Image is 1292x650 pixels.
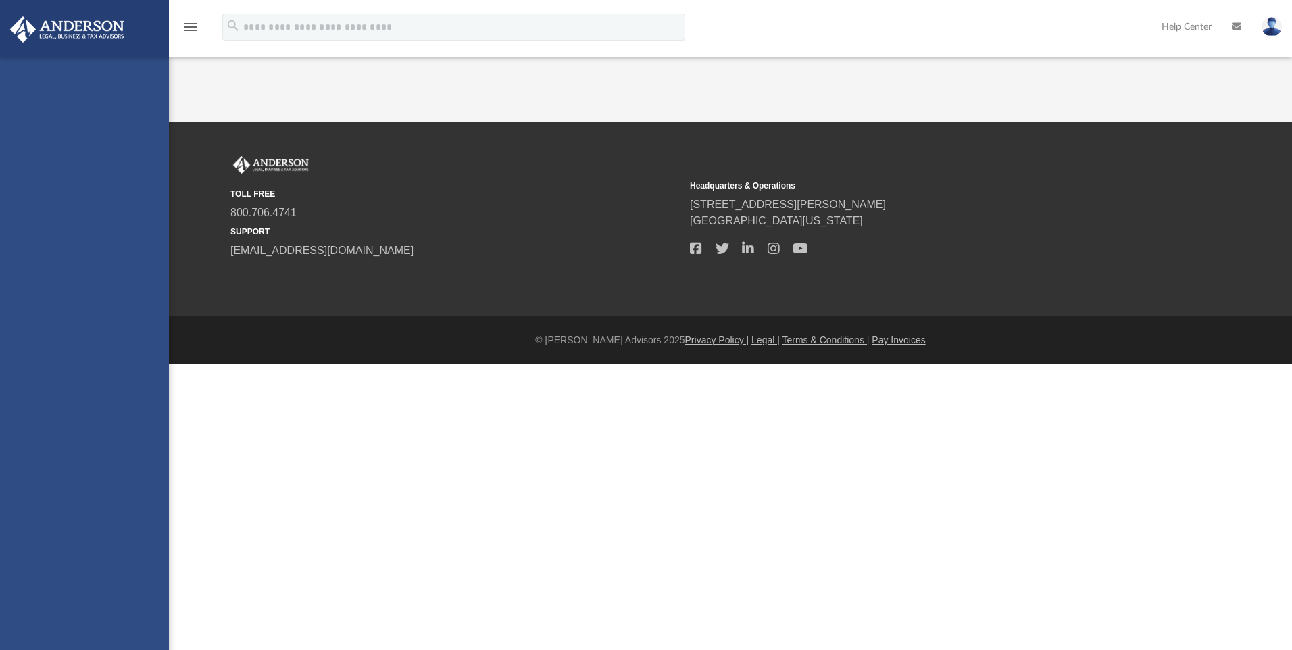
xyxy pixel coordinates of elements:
a: 800.706.4741 [230,207,297,218]
a: Privacy Policy | [685,334,749,345]
a: Terms & Conditions | [782,334,870,345]
a: Legal | [751,334,780,345]
i: search [226,18,241,33]
img: Anderson Advisors Platinum Portal [230,156,312,174]
small: TOLL FREE [230,188,680,200]
i: menu [182,19,199,35]
a: [STREET_ADDRESS][PERSON_NAME] [690,199,886,210]
a: menu [182,26,199,35]
a: [GEOGRAPHIC_DATA][US_STATE] [690,215,863,226]
small: Headquarters & Operations [690,180,1140,192]
small: SUPPORT [230,226,680,238]
img: Anderson Advisors Platinum Portal [6,16,128,43]
div: © [PERSON_NAME] Advisors 2025 [169,333,1292,347]
a: [EMAIL_ADDRESS][DOMAIN_NAME] [230,245,414,256]
img: User Pic [1262,17,1282,36]
a: Pay Invoices [872,334,925,345]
